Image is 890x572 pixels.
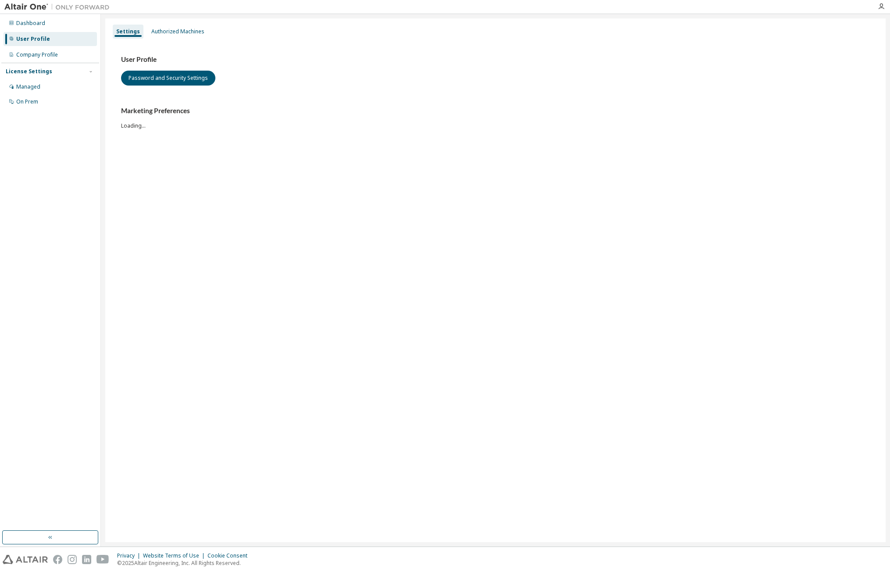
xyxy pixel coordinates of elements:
img: facebook.svg [53,555,62,564]
div: On Prem [16,98,38,105]
img: linkedin.svg [82,555,91,564]
div: Dashboard [16,20,45,27]
div: Settings [116,28,140,35]
div: Privacy [117,552,143,559]
div: Loading... [121,107,870,129]
img: instagram.svg [68,555,77,564]
p: © 2025 Altair Engineering, Inc. All Rights Reserved. [117,559,253,567]
div: User Profile [16,36,50,43]
div: License Settings [6,68,52,75]
h3: Marketing Preferences [121,107,870,115]
h3: User Profile [121,55,870,64]
button: Password and Security Settings [121,71,215,86]
div: Website Terms of Use [143,552,207,559]
div: Company Profile [16,51,58,58]
div: Authorized Machines [151,28,204,35]
div: Cookie Consent [207,552,253,559]
img: Altair One [4,3,114,11]
img: youtube.svg [97,555,109,564]
div: Managed [16,83,40,90]
img: altair_logo.svg [3,555,48,564]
